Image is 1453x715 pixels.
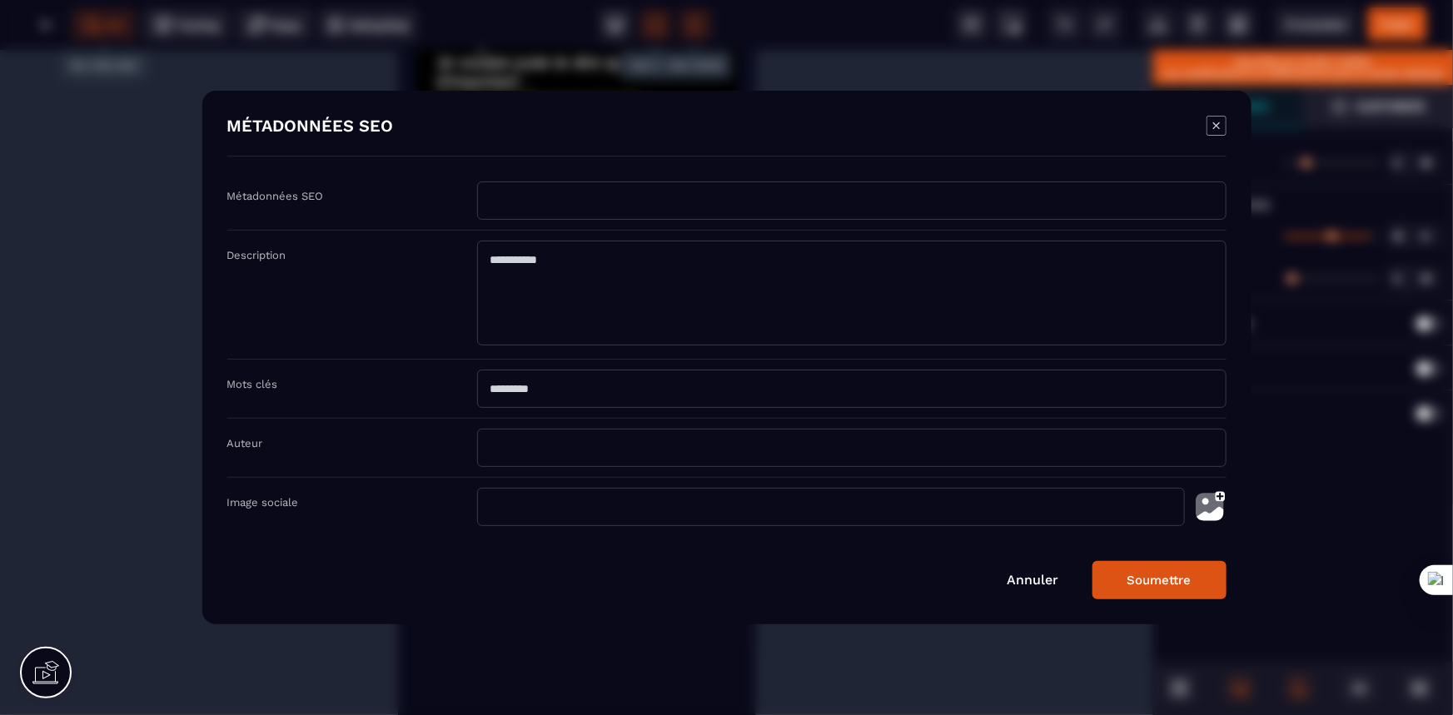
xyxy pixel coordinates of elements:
[227,378,278,390] label: Mots clés
[227,437,263,449] label: Auteur
[227,496,299,509] label: Image sociale
[1008,572,1059,588] a: Annuler
[1193,488,1227,526] img: photo-upload.002a6cb0.svg
[227,116,394,139] h4: MÉTADONNÉES SEO
[1092,561,1227,599] button: Soumettre
[227,190,324,202] label: Métadonnées SEO
[12,524,346,551] text: Copyright © 2025 – [DOMAIN_NAME]
[227,249,286,261] label: Description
